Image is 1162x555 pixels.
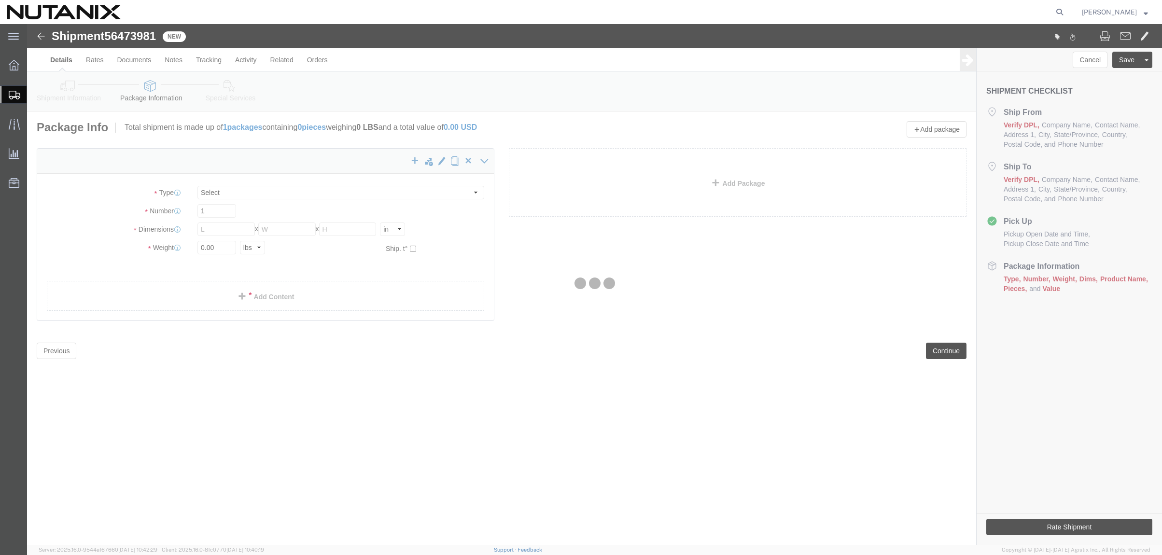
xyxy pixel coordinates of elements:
[39,547,157,553] span: Server: 2025.16.0-9544af67660
[518,547,542,553] a: Feedback
[162,547,264,553] span: Client: 2025.16.0-8fc0770
[226,547,264,553] span: [DATE] 10:40:19
[1082,7,1137,17] span: Stephanie Guadron
[1081,6,1148,18] button: [PERSON_NAME]
[7,5,121,19] img: logo
[118,547,157,553] span: [DATE] 10:42:29
[1002,546,1150,554] span: Copyright © [DATE]-[DATE] Agistix Inc., All Rights Reserved
[494,547,518,553] a: Support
